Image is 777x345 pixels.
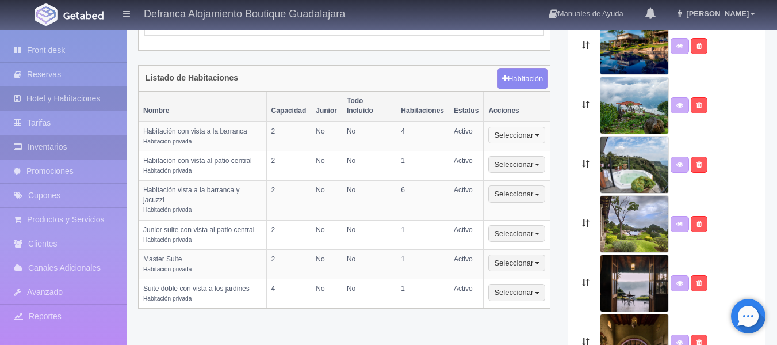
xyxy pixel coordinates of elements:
span: [PERSON_NAME] [683,9,749,18]
td: 2 [266,249,311,279]
td: No [342,151,396,180]
td: No [311,151,342,180]
button: Seleccionar [488,255,545,272]
td: Activo [449,279,484,309]
td: 2 [266,181,311,220]
td: Activo [449,151,484,180]
button: Seleccionar [488,156,545,173]
td: No [342,122,396,151]
button: Habitación [497,68,548,90]
td: 1 [396,249,449,279]
th: Nombre [139,92,266,121]
td: No [311,181,342,220]
button: Seleccionar [488,127,545,144]
img: 441_5964.jpg [600,77,669,134]
td: No [311,122,342,151]
td: 1 [396,279,449,309]
td: No [311,279,342,309]
th: Todo Incluido [342,92,396,121]
td: No [311,249,342,279]
td: No [342,279,396,309]
td: 1 [396,151,449,180]
small: Habitación privada [143,237,192,243]
img: 441_7708.jpg [600,17,669,75]
small: Habitación privada [143,295,192,302]
small: Habitación privada [143,168,192,174]
th: Habitaciones [396,92,449,121]
h4: Defranca Alojamiento Boutique Guadalajara [144,6,345,20]
td: Master Suite [139,249,266,279]
img: Getabed [35,3,58,26]
td: Activo [449,181,484,220]
td: No [311,220,342,249]
td: Activo [449,122,484,151]
td: Habitación vista a la barranca y jacuzzi [139,181,266,220]
img: 171219111016000000243.jpg [600,195,669,253]
td: Habitación con vista al patio central [139,151,266,180]
td: Habitación con vista a la barranca [139,122,266,151]
td: 2 [266,151,311,180]
small: Habitación privada [143,266,192,272]
th: Capacidad [266,92,311,121]
td: Junior suite con vista al patio central [139,220,266,249]
td: No [342,220,396,249]
td: No [342,181,396,220]
td: 6 [396,181,449,220]
img: Getabed [63,11,104,20]
td: Activo [449,249,484,279]
td: 2 [266,122,311,151]
small: Habitación privada [143,207,192,213]
button: Seleccionar [488,185,545,203]
td: 2 [266,220,311,249]
img: 441_5966.jpg [600,255,669,312]
small: Habitación privada [143,138,192,145]
button: Seleccionar [488,284,545,301]
button: Seleccionar [488,225,545,242]
td: 1 [396,220,449,249]
img: 441_5963.jpg [600,136,669,194]
td: Suite doble con vista a los jardines [139,279,266,309]
h4: Listado de Habitaciones [146,74,238,82]
td: 4 [266,279,311,309]
td: Activo [449,220,484,249]
td: 4 [396,122,449,151]
td: No [342,249,396,279]
th: Acciones [484,92,550,121]
th: Estatus [449,92,484,121]
th: Junior [311,92,342,121]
